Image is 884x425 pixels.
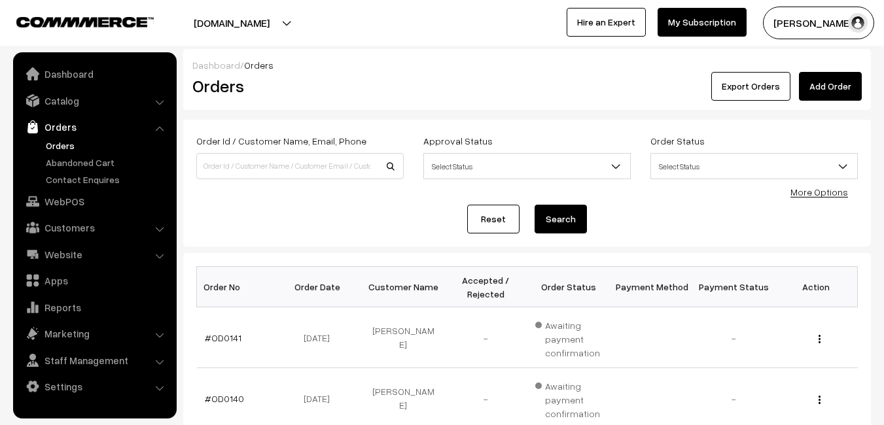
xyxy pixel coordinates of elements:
th: Order No [197,267,279,307]
th: Payment Method [610,267,692,307]
a: Apps [16,269,172,292]
span: Awaiting payment confirmation [535,315,602,360]
label: Approval Status [423,134,493,148]
a: Staff Management [16,348,172,372]
th: Order Date [279,267,362,307]
a: Contact Enquires [43,173,172,186]
td: - [444,307,527,368]
div: / [192,58,862,72]
td: [DATE] [279,307,362,368]
a: Orders [16,115,172,139]
button: [PERSON_NAME] [763,7,874,39]
a: #OD0141 [205,332,241,343]
span: Select Status [424,155,630,178]
a: COMMMERCE [16,13,131,29]
th: Payment Status [692,267,775,307]
img: Menu [819,335,821,343]
a: Settings [16,375,172,398]
button: Search [535,205,587,233]
a: Orders [43,139,172,152]
a: Dashboard [192,59,240,71]
a: Website [16,243,172,266]
img: COMMMERCE [16,17,154,27]
span: Select Status [651,155,857,178]
span: Select Status [650,153,858,179]
a: Hire an Expert [567,8,646,37]
a: WebPOS [16,190,172,213]
img: user [848,13,868,33]
span: Awaiting payment confirmation [535,376,602,420]
a: Abandoned Cart [43,156,172,169]
span: Select Status [423,153,631,179]
span: Orders [244,59,274,71]
td: [PERSON_NAME] [362,307,444,368]
th: Accepted / Rejected [444,267,527,307]
a: Reset [467,205,520,233]
a: Dashboard [16,62,172,86]
a: More Options [790,186,848,197]
a: Reports [16,296,172,319]
input: Order Id / Customer Name / Customer Email / Customer Phone [196,153,404,179]
a: Catalog [16,89,172,112]
label: Order Status [650,134,705,148]
a: My Subscription [658,8,747,37]
th: Action [775,267,857,307]
img: Menu [819,396,821,404]
a: Add Order [799,72,862,101]
a: Marketing [16,322,172,345]
h2: Orders [192,76,402,96]
th: Order Status [527,267,610,307]
td: - [692,307,775,368]
a: Customers [16,216,172,239]
button: Export Orders [711,72,790,101]
button: [DOMAIN_NAME] [148,7,315,39]
label: Order Id / Customer Name, Email, Phone [196,134,366,148]
a: #OD0140 [205,393,244,404]
th: Customer Name [362,267,444,307]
